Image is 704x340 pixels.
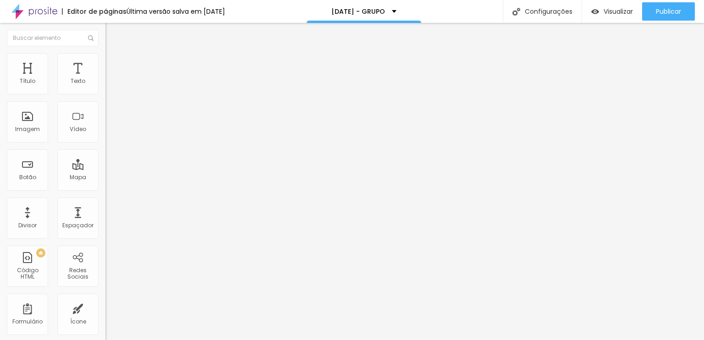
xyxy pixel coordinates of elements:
[656,8,681,15] span: Publicar
[62,8,126,15] div: Editor de páginas
[70,126,86,132] div: Vídeo
[512,8,520,16] img: Icone
[582,2,642,21] button: Visualizar
[70,174,86,181] div: Mapa
[70,318,86,325] div: Ícone
[19,174,36,181] div: Botão
[126,8,225,15] div: Última versão salva em [DATE]
[642,2,695,21] button: Publicar
[88,35,93,41] img: Icone
[604,8,633,15] span: Visualizar
[9,267,45,280] div: Código HTML
[71,78,85,84] div: Texto
[62,222,93,229] div: Espaçador
[591,8,599,16] img: view-1.svg
[12,318,43,325] div: Formulário
[7,30,99,46] input: Buscar elemento
[331,8,385,15] p: [DATE] - GRUPO
[105,23,704,340] iframe: Editor
[60,267,96,280] div: Redes Sociais
[18,222,37,229] div: Divisor
[20,78,35,84] div: Título
[15,126,40,132] div: Imagem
